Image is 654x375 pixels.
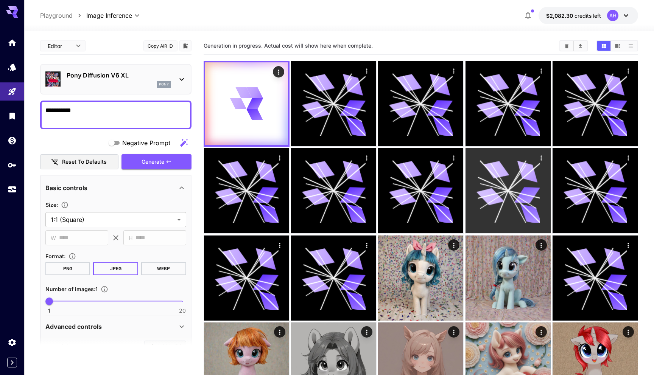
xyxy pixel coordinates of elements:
[122,138,170,147] span: Negative Prompt
[45,286,98,292] span: Number of images : 1
[559,40,588,51] div: Clear ImagesDownload All
[623,326,634,338] div: Actions
[40,11,73,20] a: Playground
[45,183,87,192] p: Basic controls
[546,12,601,20] div: $2,082.30196
[8,136,17,145] div: Wallet
[58,201,72,209] button: Adjust the dimensions of the generated image by specifying its width and height in pixels, or sel...
[48,42,71,50] span: Editor
[45,201,58,208] span: Size :
[8,185,17,194] div: Usage
[361,239,372,251] div: Actions
[623,239,634,251] div: Actions
[8,62,17,72] div: Models
[8,160,17,170] div: API Keys
[86,11,132,20] span: Image Inference
[142,157,164,167] span: Generate
[596,40,638,51] div: Show images in grid viewShow images in video viewShow images in list view
[536,326,547,338] div: Actions
[45,262,90,275] button: PNG
[607,10,618,21] div: AH
[8,38,17,47] div: Home
[536,152,547,163] div: Actions
[141,262,186,275] button: WEBP
[45,253,65,259] span: Format :
[466,236,551,321] img: Z
[51,215,174,224] span: 1:1 (Square)
[40,11,86,20] nav: breadcrumb
[536,239,547,251] div: Actions
[623,65,634,76] div: Actions
[546,12,575,19] span: $2,082.30
[129,234,132,242] span: H
[274,326,285,338] div: Actions
[45,322,102,331] p: Advanced controls
[51,234,56,242] span: W
[624,41,637,51] button: Show images in list view
[539,7,638,24] button: $2,082.30196AH
[448,152,460,163] div: Actions
[65,253,79,260] button: Choose the file format for the output image.
[121,154,191,170] button: Generate
[575,12,601,19] span: credits left
[45,318,186,336] div: Advanced controls
[8,111,17,121] div: Library
[40,154,119,170] button: Reset to defaults
[8,87,17,96] div: Playground
[273,66,284,77] div: Actions
[623,152,634,163] div: Actions
[361,65,372,76] div: Actions
[448,239,460,251] div: Actions
[98,285,111,293] button: Specify how many images to generate in a single request. Each image generation will be charged se...
[93,262,138,275] button: JPEG
[45,179,186,197] div: Basic controls
[8,338,17,347] div: Settings
[361,326,372,338] div: Actions
[448,65,460,76] div: Actions
[48,307,50,315] span: 1
[560,41,573,51] button: Clear Images
[67,71,171,80] p: Pony Diffusion V6 XL
[274,239,285,251] div: Actions
[536,65,547,76] div: Actions
[448,326,460,338] div: Actions
[611,41,624,51] button: Show images in video view
[597,41,610,51] button: Show images in grid view
[45,68,186,91] div: Pony Diffusion V6 XLpony
[274,152,285,163] div: Actions
[7,358,17,367] button: Expand sidebar
[179,307,186,315] span: 20
[159,82,169,87] p: pony
[574,41,587,51] button: Download All
[143,40,178,51] button: Copy AIR ID
[204,42,373,49] span: Generation in progress. Actual cost will show here when complete.
[182,41,189,50] button: Add to library
[361,152,372,163] div: Actions
[378,236,463,321] img: 2Q==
